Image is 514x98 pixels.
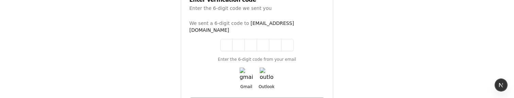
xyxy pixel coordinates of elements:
[189,5,325,12] div: Enter the 6-digit code we sent you
[240,68,253,89] button: Gmail
[259,68,275,89] button: Outlook
[189,57,325,62] p: Enter the 6-digit code from your email
[260,68,273,81] img: outlook
[259,84,275,89] span: Outlook
[240,68,253,81] img: gmail
[240,84,252,89] span: Gmail
[189,20,325,33] p: We sent a 6-digit code to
